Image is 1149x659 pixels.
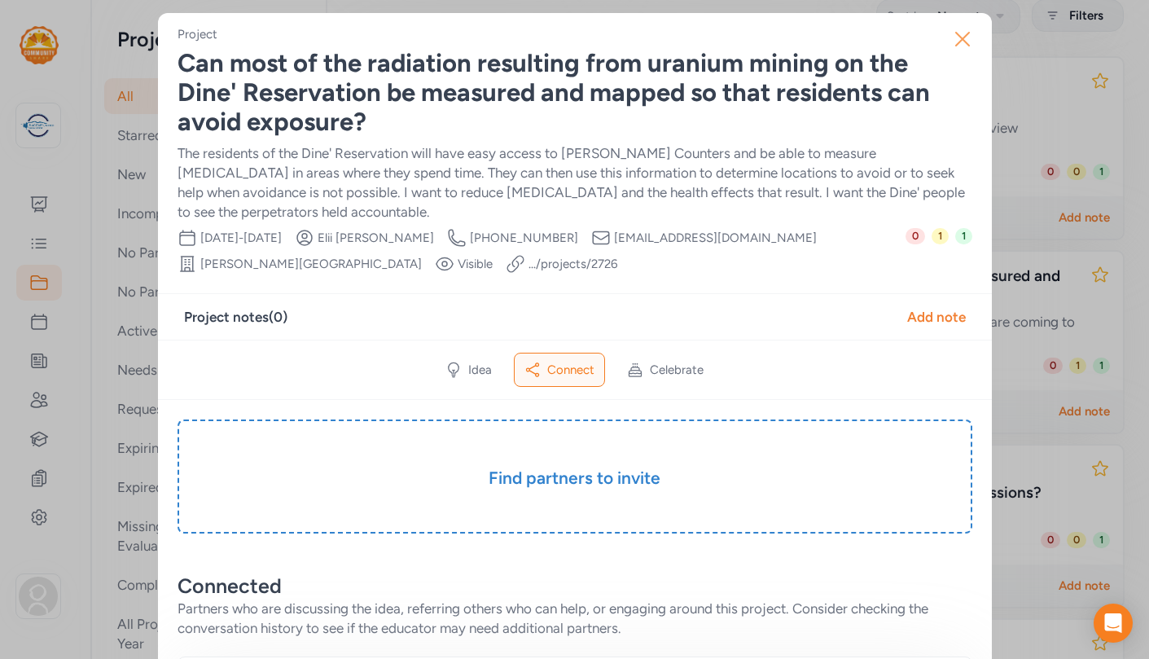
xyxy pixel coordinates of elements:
[468,362,492,378] span: Idea
[614,230,817,246] span: [EMAIL_ADDRESS][DOMAIN_NAME]
[458,256,493,272] span: Visible
[200,230,282,246] span: [DATE] - [DATE]
[178,26,217,42] div: Project
[218,467,932,490] h3: Find partners to invite
[547,362,594,378] span: Connect
[178,599,972,638] div: Partners who are discussing the idea, referring others who can help, or engaging around this proj...
[184,307,287,327] div: Project notes ( 0 )
[318,230,434,246] span: Elii [PERSON_NAME]
[178,573,972,599] div: Connected
[955,228,972,244] span: 1
[650,362,704,378] span: Celebrate
[200,256,422,272] span: [PERSON_NAME][GEOGRAPHIC_DATA]
[1094,604,1133,643] div: Open Intercom Messenger
[528,256,617,272] a: .../projects/2726
[906,228,925,244] span: 0
[932,228,949,244] span: 1
[907,307,966,327] div: Add note
[470,230,578,246] span: [PHONE_NUMBER]
[178,49,972,137] div: Can most of the radiation resulting from uranium mining on the Dine' Reservation be measured and ...
[178,143,972,222] div: The residents of the Dine' Reservation will have easy access to [PERSON_NAME] Counters and be abl...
